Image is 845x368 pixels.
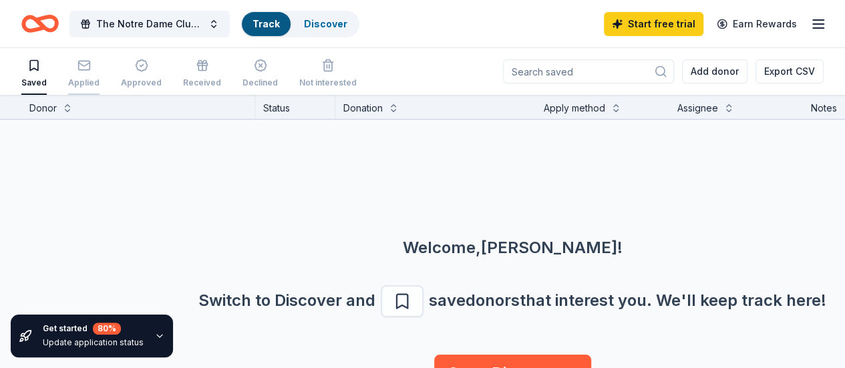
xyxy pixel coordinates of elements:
[304,18,347,29] a: Discover
[299,77,357,88] div: Not interested
[343,100,383,116] div: Donation
[544,100,605,116] div: Apply method
[240,11,359,37] button: TrackDiscover
[604,12,703,36] a: Start free trial
[121,77,162,88] div: Approved
[21,8,59,39] a: Home
[121,53,162,95] button: Approved
[755,59,824,83] button: Export CSV
[183,53,221,95] button: Received
[709,12,805,36] a: Earn Rewards
[68,53,100,95] button: Applied
[503,59,674,83] input: Search saved
[43,323,144,335] div: Get started
[29,100,57,116] div: Donor
[93,323,121,335] div: 80 %
[21,77,47,88] div: Saved
[252,18,280,29] a: Track
[96,16,203,32] span: The Notre Dame Club of The Villages Annual [PERSON_NAME] Memorial Golf Tournament
[811,100,837,116] div: Notes
[183,77,221,88] div: Received
[255,95,335,119] div: Status
[68,77,100,88] div: Applied
[682,59,747,83] button: Add donor
[43,337,144,348] div: Update application status
[21,53,47,95] button: Saved
[242,53,278,95] button: Declined
[677,100,718,116] div: Assignee
[69,11,230,37] button: The Notre Dame Club of The Villages Annual [PERSON_NAME] Memorial Golf Tournament
[299,53,357,95] button: Not interested
[242,77,278,88] div: Declined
